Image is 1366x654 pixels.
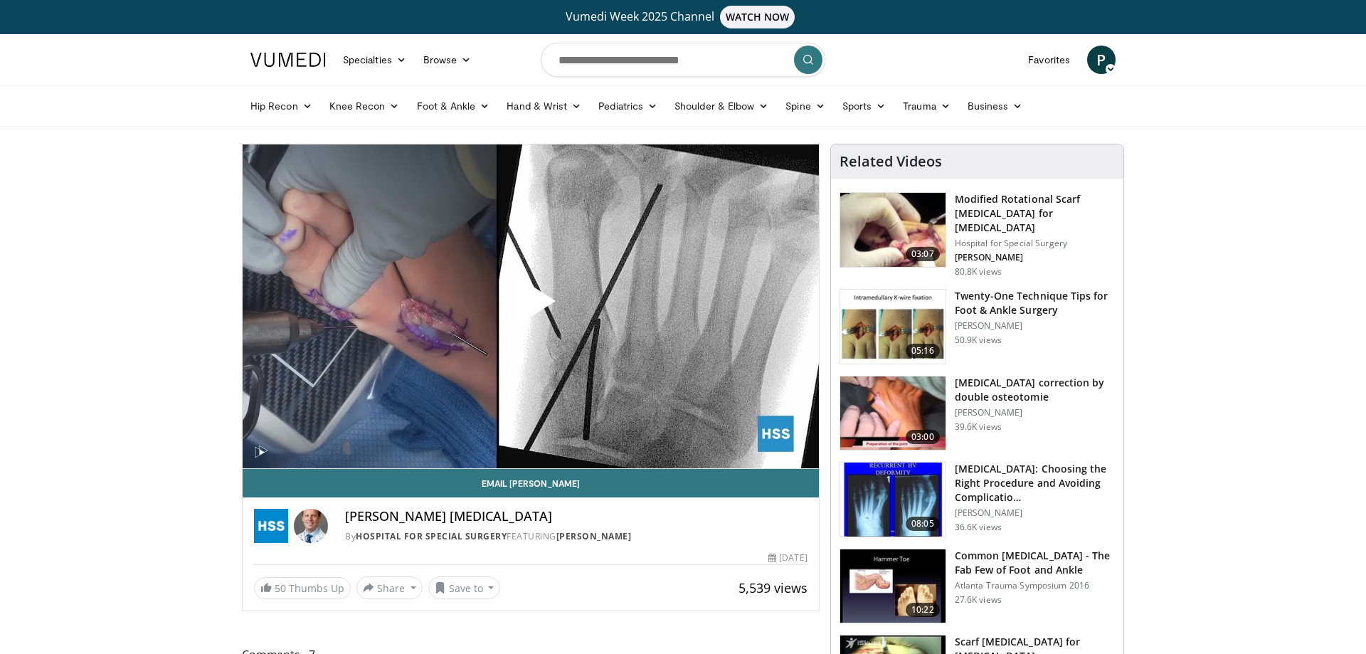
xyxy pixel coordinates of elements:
[1020,46,1079,74] a: Favorites
[253,6,1113,28] a: Vumedi Week 2025 ChannelWATCH NOW
[356,530,507,542] a: Hospital for Special Surgery
[840,376,946,450] img: 294729_0000_1.png.150x105_q85_crop-smart_upscale.jpg
[254,577,351,599] a: 50 Thumbs Up
[955,289,1115,317] h3: Twenty-One Technique Tips for Foot & Ankle Surgery
[955,320,1115,332] p: [PERSON_NAME]
[498,92,590,120] a: Hand & Wrist
[959,92,1032,120] a: Business
[906,430,940,444] span: 03:00
[906,603,940,617] span: 10:22
[403,237,659,376] button: Play Video
[906,247,940,261] span: 03:07
[408,92,499,120] a: Foot & Ankle
[840,290,946,364] img: 6702e58c-22b3-47ce-9497-b1c0ae175c4c.150x105_q85_crop-smart_upscale.jpg
[1087,46,1116,74] a: P
[906,517,940,531] span: 08:05
[840,462,1115,537] a: 08:05 [MEDICAL_DATA]: Choosing the Right Procedure and Avoiding Complicatio… [PERSON_NAME] 36.6K ...
[955,580,1115,591] p: Atlanta Trauma Symposium 2016
[840,193,946,267] img: Scarf_Osteotomy_100005158_3.jpg.150x105_q85_crop-smart_upscale.jpg
[738,579,808,596] span: 5,539 views
[840,463,946,537] img: 3c75a04a-ad21-4ad9-966a-c963a6420fc5.150x105_q85_crop-smart_upscale.jpg
[840,289,1115,364] a: 05:16 Twenty-One Technique Tips for Foot & Ankle Surgery [PERSON_NAME] 50.9K views
[345,530,808,543] div: By FEATURING
[955,376,1115,404] h3: [MEDICAL_DATA] correction by double osteotomie
[356,576,423,599] button: Share
[955,594,1002,606] p: 27.6K views
[242,92,321,120] a: Hip Recon
[243,469,819,497] a: Email [PERSON_NAME]
[955,252,1115,263] p: [PERSON_NAME]
[294,509,328,543] img: Avatar
[955,192,1115,235] h3: Modified Rotational Scarf [MEDICAL_DATA] for [MEDICAL_DATA]
[541,43,825,77] input: Search topics, interventions
[321,92,408,120] a: Knee Recon
[590,92,666,120] a: Pediatrics
[666,92,777,120] a: Shoulder & Elbow
[955,549,1115,577] h3: Common [MEDICAL_DATA] - The Fab Few of Foot and Ankle
[840,192,1115,278] a: 03:07 Modified Rotational Scarf [MEDICAL_DATA] for [MEDICAL_DATA] Hospital for Special Surgery [P...
[955,238,1115,249] p: Hospital for Special Surgery
[840,549,1115,624] a: 10:22 Common [MEDICAL_DATA] - The Fab Few of Foot and Ankle Atlanta Trauma Symposium 2016 27.6K v...
[768,552,807,564] div: [DATE]
[840,549,946,623] img: 4559c471-f09d-4bda-8b3b-c296350a5489.150x105_q85_crop-smart_upscale.jpg
[415,46,480,74] a: Browse
[250,53,326,67] img: VuMedi Logo
[840,153,942,170] h4: Related Videos
[906,344,940,358] span: 05:16
[955,522,1002,533] p: 36.6K views
[720,6,795,28] span: WATCH NOW
[254,509,288,543] img: Hospital for Special Surgery
[955,266,1002,278] p: 80.8K views
[428,576,501,599] button: Save to
[955,407,1115,418] p: [PERSON_NAME]
[840,376,1115,451] a: 03:00 [MEDICAL_DATA] correction by double osteotomie [PERSON_NAME] 39.6K views
[334,46,415,74] a: Specialties
[556,530,632,542] a: [PERSON_NAME]
[834,92,895,120] a: Sports
[777,92,833,120] a: Spine
[275,581,286,595] span: 50
[243,144,819,469] video-js: Video Player
[894,92,959,120] a: Trauma
[955,421,1002,433] p: 39.6K views
[345,509,808,524] h4: [PERSON_NAME] [MEDICAL_DATA]
[955,462,1115,505] h3: [MEDICAL_DATA]: Choosing the Right Procedure and Avoiding Complicatio…
[955,334,1002,346] p: 50.9K views
[955,507,1115,519] p: [PERSON_NAME]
